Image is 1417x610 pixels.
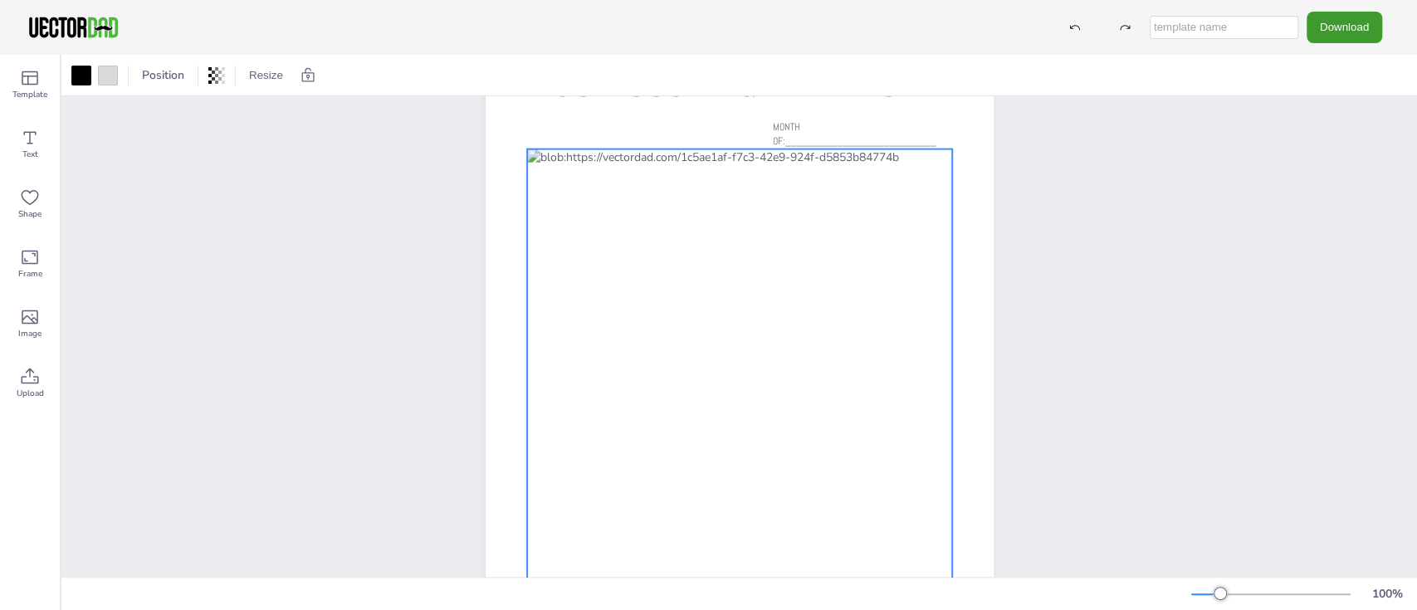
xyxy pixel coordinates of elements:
[22,148,38,161] span: Text
[139,67,188,83] span: Position
[242,62,290,89] button: Resize
[12,88,47,101] span: Template
[1307,12,1382,42] button: Download
[18,207,42,221] span: Shape
[18,327,42,340] span: Image
[519,70,960,105] span: BLOOD SUGAR & BP TRACKER
[773,120,936,148] span: MONTH OF:__________________________
[17,387,44,400] span: Upload
[27,15,120,40] img: VectorDad-1.png
[1150,16,1298,39] input: template name
[18,267,42,281] span: Frame
[1367,586,1407,602] div: 100 %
